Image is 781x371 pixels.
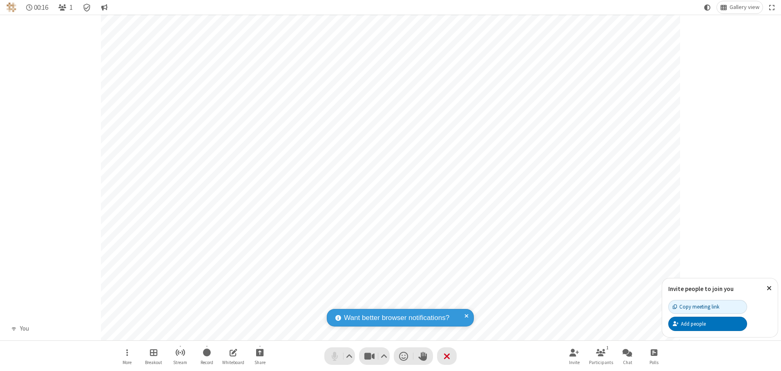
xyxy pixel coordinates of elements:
span: Whiteboard [222,360,244,365]
span: Gallery view [730,4,759,11]
button: Open menu [115,344,139,368]
button: Start streaming [168,344,192,368]
button: Copy meeting link [668,300,747,314]
button: Close popover [761,278,778,298]
button: Conversation [98,1,111,13]
div: Timer [23,1,52,13]
button: Raise hand [413,347,433,365]
button: Add people [668,317,747,331]
span: Stream [173,360,187,365]
button: Open participant list [55,1,76,13]
label: Invite people to join you [668,285,734,293]
span: Share [254,360,266,365]
button: Fullscreen [766,1,778,13]
button: End or leave meeting [437,347,457,365]
button: Manage Breakout Rooms [141,344,166,368]
div: Copy meeting link [673,303,719,311]
button: Send a reaction [394,347,413,365]
div: You [17,324,32,333]
span: Invite [569,360,580,365]
span: Polls [649,360,658,365]
button: Start recording [194,344,219,368]
img: QA Selenium DO NOT DELETE OR CHANGE [7,2,16,12]
span: 00:16 [34,4,48,11]
button: Open shared whiteboard [221,344,245,368]
button: Open poll [642,344,666,368]
span: Want better browser notifications? [344,313,449,323]
button: Using system theme [701,1,714,13]
button: Video setting [379,347,390,365]
button: Stop video (Alt+V) [359,347,390,365]
button: Change layout [717,1,763,13]
span: More [123,360,132,365]
span: Chat [623,360,632,365]
span: Record [201,360,213,365]
div: 1 [604,344,611,351]
span: Breakout [145,360,162,365]
span: Participants [589,360,613,365]
span: 1 [69,4,73,11]
button: Start sharing [248,344,272,368]
button: Mute (Alt+A) [324,347,355,365]
button: Invite participants (Alt+I) [562,344,587,368]
button: Open chat [615,344,640,368]
button: Open participant list [589,344,613,368]
button: Audio settings [344,347,355,365]
div: Meeting details Encryption enabled [79,1,95,13]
